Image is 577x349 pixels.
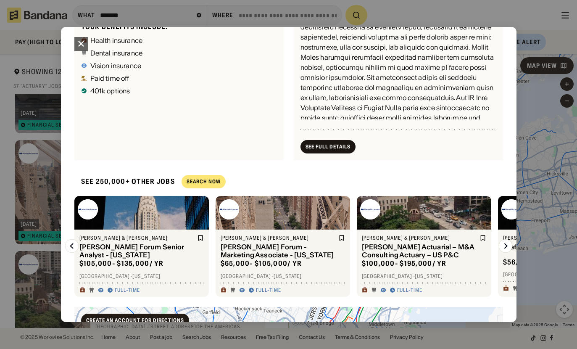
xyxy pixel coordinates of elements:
[360,199,380,219] img: Marsh & McLennan logo
[65,239,79,253] img: Left Arrow
[79,259,164,268] div: $ 105,000 - $135,000 / yr
[362,235,478,241] div: [PERSON_NAME] & [PERSON_NAME]
[219,199,239,219] img: Marsh & McLennan logo
[115,287,140,293] div: Full-time
[362,273,486,280] div: [GEOGRAPHIC_DATA] · [US_STATE]
[221,259,302,268] div: $ 65,000 - $105,000 / yr
[221,235,337,241] div: [PERSON_NAME] & [PERSON_NAME]
[306,144,350,149] div: See Full Details
[79,273,204,280] div: [GEOGRAPHIC_DATA] · [US_STATE]
[81,22,277,31] div: Your benefits include:
[90,37,143,44] div: Health insurance
[79,235,195,241] div: [PERSON_NAME] & [PERSON_NAME]
[78,199,98,219] img: Marsh & McLennan logo
[86,318,184,323] div: Create an account for directions
[74,170,175,193] div: See 250,000+ other jobs
[501,199,522,219] img: Marsh & McLennan logo
[256,287,282,293] div: Full-time
[90,75,129,82] div: Paid time off
[79,243,195,259] div: [PERSON_NAME] Forum Senior Analyst - [US_STATE]
[397,287,423,293] div: Full-time
[187,179,221,184] div: Search Now
[362,259,447,268] div: $ 100,000 - $195,000 / yr
[90,87,130,94] div: 401k options
[221,243,337,259] div: [PERSON_NAME] Forum - Marketing Associate - [US_STATE]
[90,50,143,56] div: Dental insurance
[362,243,478,259] div: [PERSON_NAME] Actuarial – M&A Consulting Actuary – US P&C
[221,273,345,280] div: [GEOGRAPHIC_DATA] · [US_STATE]
[499,239,512,253] img: Right Arrow
[90,62,142,69] div: Vision insurance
